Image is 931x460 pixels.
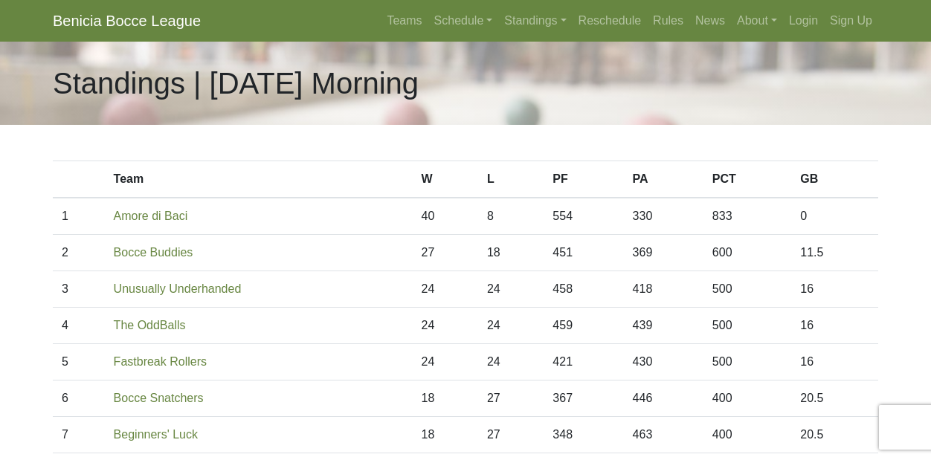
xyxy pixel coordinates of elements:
[703,308,791,344] td: 500
[791,344,878,380] td: 16
[53,235,105,271] td: 2
[478,380,544,417] td: 27
[478,161,544,198] th: L
[624,417,703,453] td: 463
[413,235,478,271] td: 27
[624,235,703,271] td: 369
[624,161,703,198] th: PA
[53,271,105,308] td: 3
[544,380,623,417] td: 367
[53,380,105,417] td: 6
[544,344,623,380] td: 421
[53,6,201,36] a: Benicia Bocce League
[573,6,648,36] a: Reschedule
[413,271,478,308] td: 24
[53,417,105,453] td: 7
[791,417,878,453] td: 20.5
[824,6,878,36] a: Sign Up
[478,235,544,271] td: 18
[53,344,105,380] td: 5
[413,344,478,380] td: 24
[544,271,623,308] td: 458
[53,198,105,235] td: 1
[114,319,186,331] a: The OddBalls
[413,161,478,198] th: W
[478,198,544,235] td: 8
[544,161,623,198] th: PF
[413,308,478,344] td: 24
[114,246,193,259] a: Bocce Buddies
[783,6,824,36] a: Login
[703,271,791,308] td: 500
[544,417,623,453] td: 348
[791,271,878,308] td: 16
[544,198,623,235] td: 554
[689,6,731,36] a: News
[544,308,623,344] td: 459
[624,308,703,344] td: 439
[413,417,478,453] td: 18
[478,344,544,380] td: 24
[703,380,791,417] td: 400
[114,428,198,441] a: Beginners' Luck
[703,161,791,198] th: PCT
[114,392,204,404] a: Bocce Snatchers
[624,344,703,380] td: 430
[53,308,105,344] td: 4
[647,6,689,36] a: Rules
[381,6,428,36] a: Teams
[114,355,207,368] a: Fastbreak Rollers
[413,380,478,417] td: 18
[498,6,572,36] a: Standings
[478,417,544,453] td: 27
[791,308,878,344] td: 16
[703,417,791,453] td: 400
[624,271,703,308] td: 418
[731,6,783,36] a: About
[624,380,703,417] td: 446
[413,198,478,235] td: 40
[624,198,703,235] td: 330
[791,380,878,417] td: 20.5
[791,161,878,198] th: GB
[703,235,791,271] td: 600
[703,198,791,235] td: 833
[53,65,419,101] h1: Standings | [DATE] Morning
[105,161,413,198] th: Team
[114,210,188,222] a: Amore di Baci
[114,282,242,295] a: Unusually Underhanded
[791,235,878,271] td: 11.5
[791,198,878,235] td: 0
[478,271,544,308] td: 24
[544,235,623,271] td: 451
[478,308,544,344] td: 24
[703,344,791,380] td: 500
[428,6,499,36] a: Schedule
